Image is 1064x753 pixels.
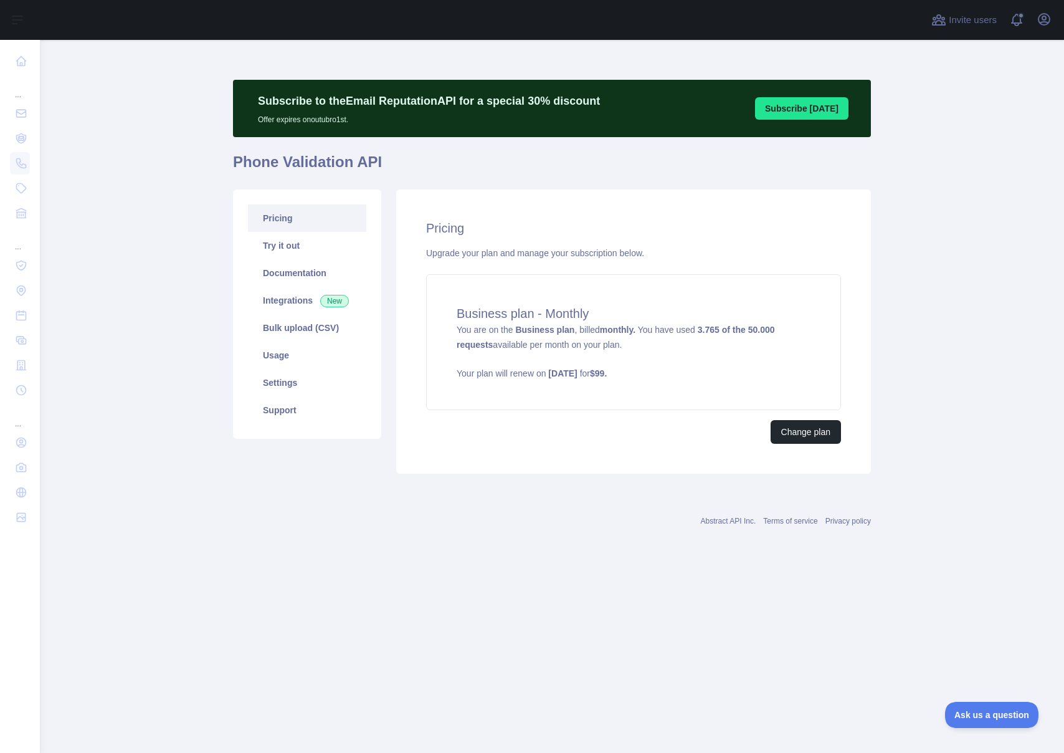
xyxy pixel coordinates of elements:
a: Try it out [248,232,366,259]
span: New [320,295,349,307]
a: Privacy policy [825,517,871,525]
a: Abstract API Inc. [701,517,756,525]
a: Terms of service [763,517,817,525]
a: Usage [248,342,366,369]
h2: Pricing [426,219,841,237]
span: Invite users [949,13,997,27]
p: Your plan will renew on for [457,367,810,380]
button: Change plan [771,420,841,444]
strong: [DATE] [548,368,577,378]
strong: monthly. [600,325,635,335]
strong: $ 99 . [590,368,607,378]
a: Pricing [248,204,366,232]
div: ... [10,404,30,429]
div: Upgrade your plan and manage your subscription below. [426,247,841,259]
strong: Business plan [515,325,574,335]
a: Settings [248,369,366,396]
strong: 3.765 of the 50.000 requests [457,325,775,350]
h1: Phone Validation API [233,152,871,182]
div: ... [10,227,30,252]
a: Bulk upload (CSV) [248,314,366,342]
p: Subscribe to the Email Reputation API for a special 30 % discount [258,92,600,110]
h4: Business plan - Monthly [457,305,810,322]
a: Support [248,396,366,424]
button: Invite users [929,10,999,30]
div: ... [10,75,30,100]
p: Offer expires on outubro 1st. [258,110,600,125]
a: Integrations New [248,287,366,314]
button: Subscribe [DATE] [755,97,848,120]
span: You are on the , billed You have used available per month on your plan. [457,325,810,380]
a: Documentation [248,259,366,287]
iframe: Toggle Customer Support [945,702,1039,728]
